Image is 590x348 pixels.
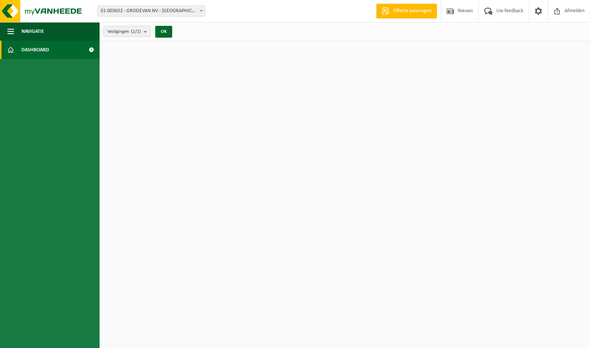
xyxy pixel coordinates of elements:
[376,4,437,18] a: Offerte aanvragen
[103,26,151,37] button: Vestigingen(2/2)
[97,6,205,17] span: 01-003652 - GRODEVAN NV - ROESELARE
[21,22,44,41] span: Navigatie
[98,6,205,16] span: 01-003652 - GRODEVAN NV - ROESELARE
[131,29,141,34] count: (2/2)
[107,26,141,37] span: Vestigingen
[155,26,172,38] button: OK
[391,7,433,15] span: Offerte aanvragen
[21,41,49,59] span: Dashboard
